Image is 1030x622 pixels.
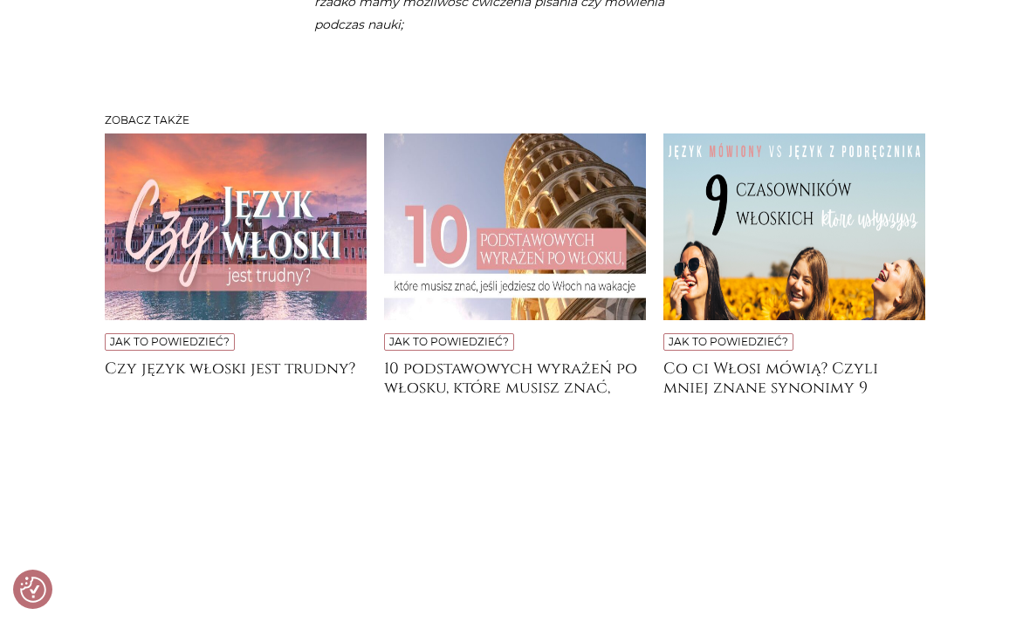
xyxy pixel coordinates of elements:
[384,359,646,394] a: 10 podstawowych wyrażeń po włosku, które musisz znać, jeśli jedziesz do [GEOGRAPHIC_DATA] na wakacje
[20,577,46,603] img: Revisit consent button
[663,359,925,394] a: Co ci Włosi mówią? Czyli mniej znane synonimy 9 znanych czasowników
[105,114,925,126] h3: Zobacz także
[669,335,788,348] a: Jak to powiedzieć?
[20,577,46,603] button: Preferencje co do zgód
[389,335,509,348] a: Jak to powiedzieć?
[110,335,230,348] a: Jak to powiedzieć?
[105,359,367,394] a: Czy język włoski jest trudny?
